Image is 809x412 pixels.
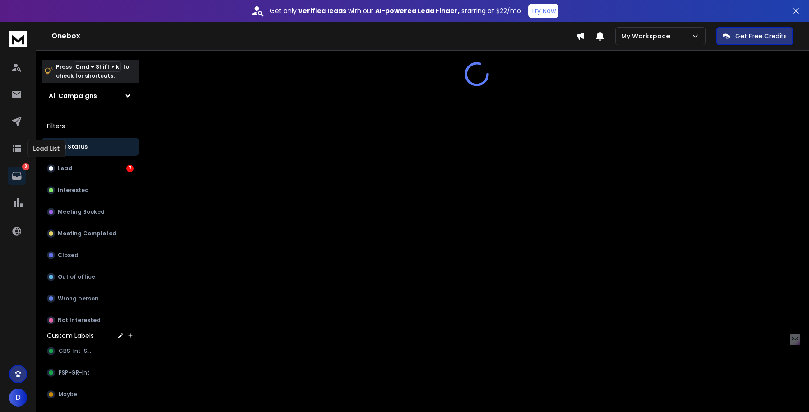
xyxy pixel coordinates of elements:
[42,268,139,286] button: Out of office
[528,4,558,18] button: Try Now
[8,167,26,185] a: 8
[42,159,139,178] button: Lead7
[58,230,116,237] p: Meeting Completed
[298,6,346,15] strong: verified leads
[716,27,793,45] button: Get Free Credits
[59,143,88,150] p: All Status
[59,369,90,376] span: PSP-GR-Int
[42,138,139,156] button: All Status
[28,140,66,157] div: Lead List
[735,32,787,41] p: Get Free Credits
[42,246,139,264] button: Closed
[51,31,576,42] h1: Onebox
[58,187,89,194] p: Interested
[58,208,105,215] p: Meeting Booked
[56,62,129,80] p: Press to check for shortcuts.
[42,290,139,308] button: Wrong person
[42,120,139,132] h3: Filters
[126,165,134,172] div: 7
[9,389,27,407] button: D
[59,347,93,355] span: CBS-Int-Sell
[42,225,139,243] button: Meeting Completed
[621,32,674,41] p: My Workspace
[42,364,139,382] button: PSP-GR-Int
[49,91,97,100] h1: All Campaigns
[42,87,139,105] button: All Campaigns
[42,181,139,199] button: Interested
[22,163,29,170] p: 8
[270,6,521,15] p: Get only with our starting at $22/mo
[42,203,139,221] button: Meeting Booked
[58,317,101,324] p: Not Interested
[58,165,72,172] p: Lead
[58,273,95,281] p: Out of office
[42,385,139,403] button: Maybe
[9,31,27,47] img: logo
[375,6,460,15] strong: AI-powered Lead Finder,
[42,311,139,329] button: Not Interested
[58,252,79,259] p: Closed
[47,331,94,340] h3: Custom Labels
[42,342,139,360] button: CBS-Int-Sell
[59,391,77,398] span: Maybe
[531,6,556,15] p: Try Now
[74,61,121,72] span: Cmd + Shift + k
[58,295,98,302] p: Wrong person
